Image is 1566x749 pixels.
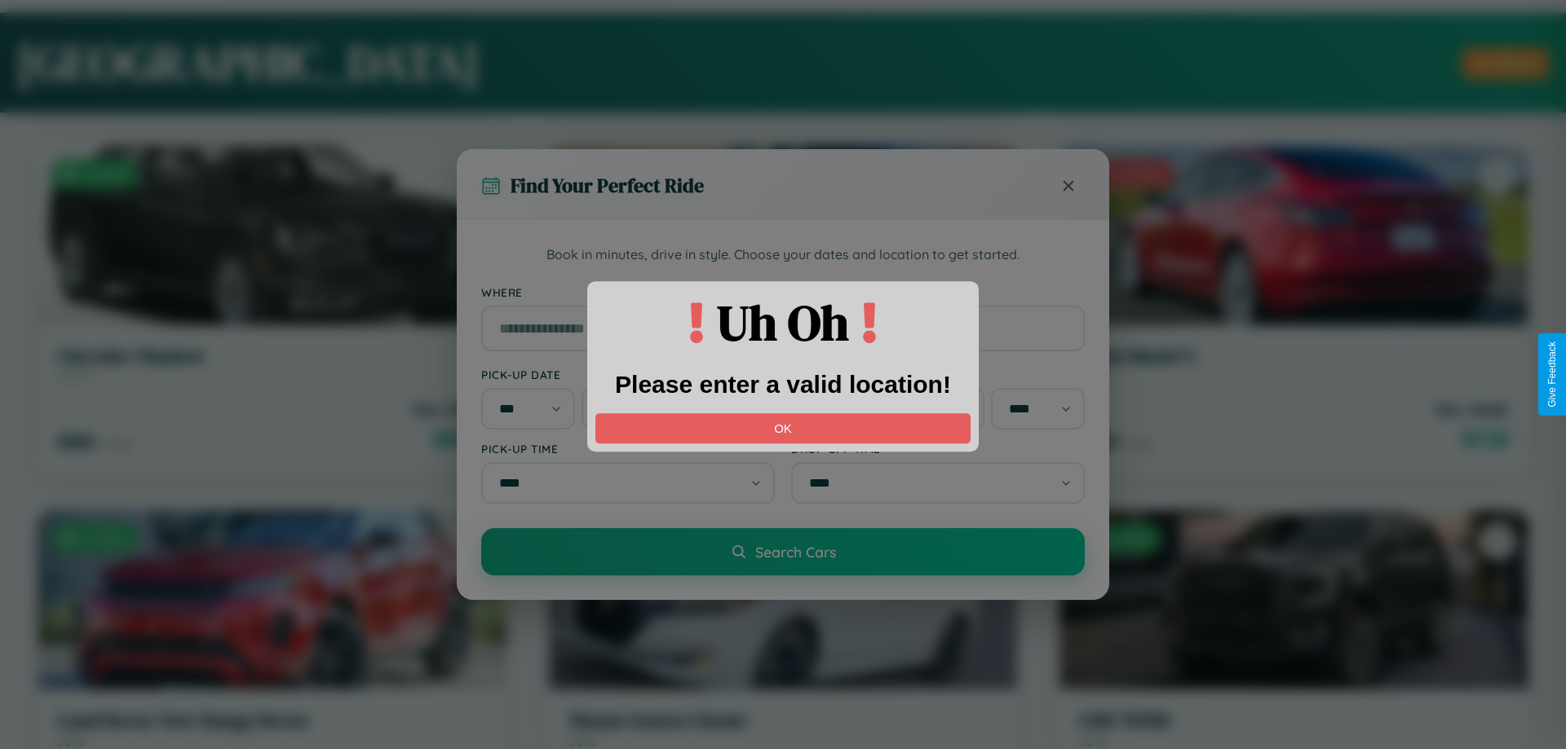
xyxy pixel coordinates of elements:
label: Pick-up Time [481,442,775,456]
p: Book in minutes, drive in style. Choose your dates and location to get started. [481,245,1085,266]
label: Where [481,285,1085,299]
span: Search Cars [755,543,836,561]
label: Drop-off Time [791,442,1085,456]
label: Drop-off Date [791,368,1085,381]
h3: Find Your Perfect Ride [511,172,704,199]
label: Pick-up Date [481,368,775,381]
